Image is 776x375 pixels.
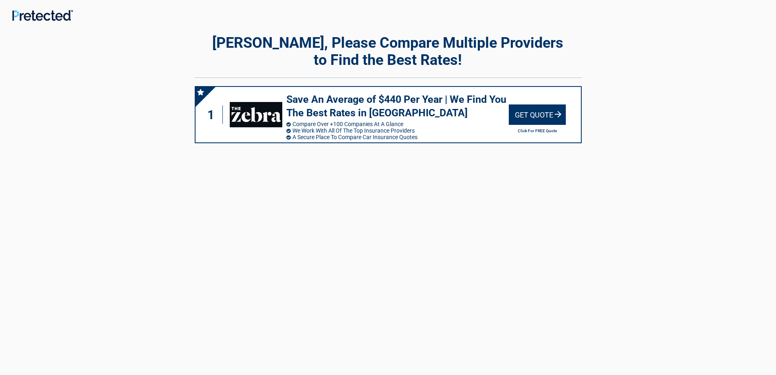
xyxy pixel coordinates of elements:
img: thezebra's logo [230,102,282,127]
h2: [PERSON_NAME], Please Compare Multiple Providers to Find the Best Rates! [195,34,582,69]
div: Get Quote [509,104,566,125]
li: We Work With All Of The Top Insurance Providers [286,127,509,134]
h2: Click For FREE Quote [509,129,566,133]
h3: Save An Average of $440 Per Year | We Find You The Best Rates in [GEOGRAPHIC_DATA] [286,93,509,120]
li: Compare Over +100 Companies At A Glance [286,121,509,127]
img: Main Logo [12,10,73,21]
li: A Secure Place To Compare Car Insurance Quotes [286,134,509,140]
div: 1 [204,106,223,124]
